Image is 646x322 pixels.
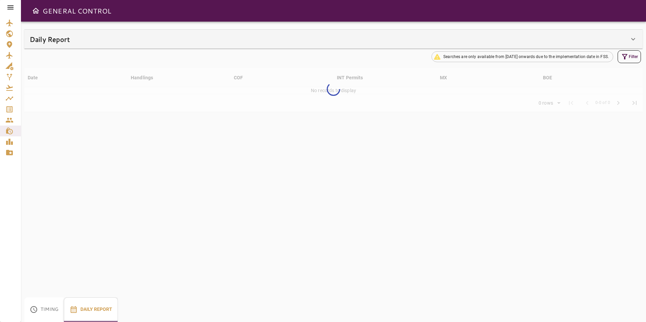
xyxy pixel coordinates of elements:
button: Filter [618,50,641,63]
span: Searches are only available from [DATE] onwards due to the implementation date in FSS. [439,54,613,60]
button: Timing [24,297,64,322]
h6: GENERAL CONTROL [43,5,111,16]
h6: Daily Report [30,34,70,45]
button: Daily Report [64,297,118,322]
div: basic tabs example [24,297,118,322]
button: Open drawer [29,4,43,18]
div: Daily Report [24,30,643,49]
